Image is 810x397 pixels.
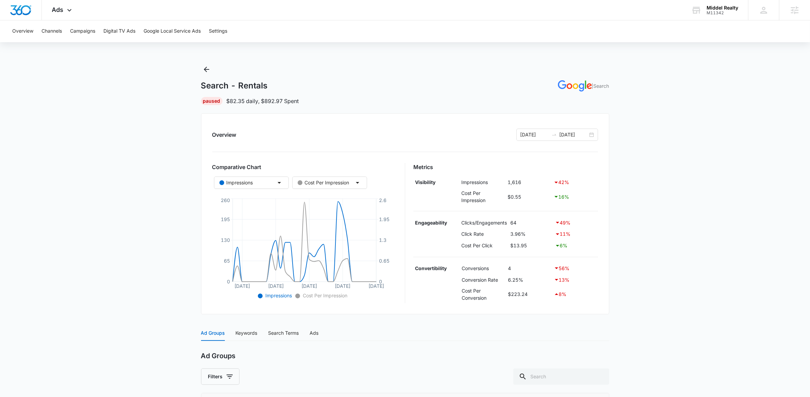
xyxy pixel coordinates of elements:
[18,18,75,23] div: Domain: [DOMAIN_NAME]
[219,179,253,186] div: Impressions
[201,64,212,75] button: Back
[507,263,552,274] td: 4
[460,240,509,251] td: Cost Per Click
[560,131,588,138] input: End date
[221,197,230,203] tspan: 260
[201,368,239,385] button: Filters
[553,178,596,186] div: 42 %
[214,177,289,189] button: Impressions
[555,218,596,227] div: 49 %
[234,283,250,289] tspan: [DATE]
[209,20,227,42] button: Settings
[42,20,62,42] button: Channels
[11,11,16,16] img: logo_orange.svg
[75,40,115,45] div: Keywords by Traffic
[379,216,390,222] tspan: 1.95
[103,20,135,42] button: Digital TV Ads
[554,290,596,298] div: 8 %
[224,258,230,264] tspan: 65
[52,6,64,13] span: Ads
[298,179,349,186] div: Cost Per Impression
[335,283,350,289] tspan: [DATE]
[555,230,596,238] div: 11 %
[70,20,95,42] button: Campaigns
[520,131,549,138] input: Start date
[507,285,552,303] td: $223.24
[201,352,236,360] h2: Ad Groups
[506,188,552,205] td: $0.55
[509,228,553,240] td: 3.96%
[227,279,230,284] tspan: 0
[201,329,225,337] div: Ad Groups
[460,217,509,228] td: Clicks/Engagements
[558,80,592,92] img: GOOGLE_ADS
[11,18,16,23] img: website_grey.svg
[221,237,230,243] tspan: 130
[415,179,435,185] strong: Visibility
[551,132,557,137] span: swap-right
[144,20,201,42] button: Google Local Service Ads
[460,263,506,274] td: Conversions
[707,5,738,11] div: account name
[509,217,553,228] td: 64
[415,265,447,271] strong: Convertibility
[554,276,596,284] div: 13 %
[507,274,552,285] td: 6.25%
[509,240,553,251] td: $13.95
[201,81,268,91] h1: Search - Rentals
[212,163,397,171] h3: Comparative Chart
[201,97,222,105] div: Paused
[227,97,299,105] p: $82.35 daily , $892.97 Spent
[554,264,596,272] div: 56 %
[221,216,230,222] tspan: 195
[212,131,236,139] h2: Overview
[268,329,299,337] div: Search Terms
[310,329,319,337] div: Ads
[379,237,386,243] tspan: 1.3
[460,228,509,240] td: Click Rate
[413,163,598,171] h3: Metrics
[292,177,367,189] button: Cost Per Impression
[19,11,33,16] div: v 4.0.25
[555,242,596,250] div: 6 %
[592,82,609,89] p: | Search
[460,285,506,303] td: Cost Per Conversion
[264,293,292,298] span: Impressions
[460,177,506,188] td: Impressions
[707,11,738,15] div: account id
[368,283,384,289] tspan: [DATE]
[551,132,557,137] span: to
[12,20,33,42] button: Overview
[460,188,506,205] td: Cost Per Impression
[460,274,506,285] td: Conversion Rate
[236,329,258,337] div: Keywords
[379,279,382,284] tspan: 0
[18,39,24,45] img: tab_domain_overview_orange.svg
[68,39,73,45] img: tab_keywords_by_traffic_grey.svg
[379,197,386,203] tspan: 2.6
[26,40,61,45] div: Domain Overview
[301,293,347,298] span: Cost Per Impression
[379,258,390,264] tspan: 0.65
[513,368,609,385] input: Search
[415,220,447,226] strong: Engageability
[301,283,317,289] tspan: [DATE]
[553,193,596,201] div: 16 %
[506,177,552,188] td: 1,616
[268,283,283,289] tspan: [DATE]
